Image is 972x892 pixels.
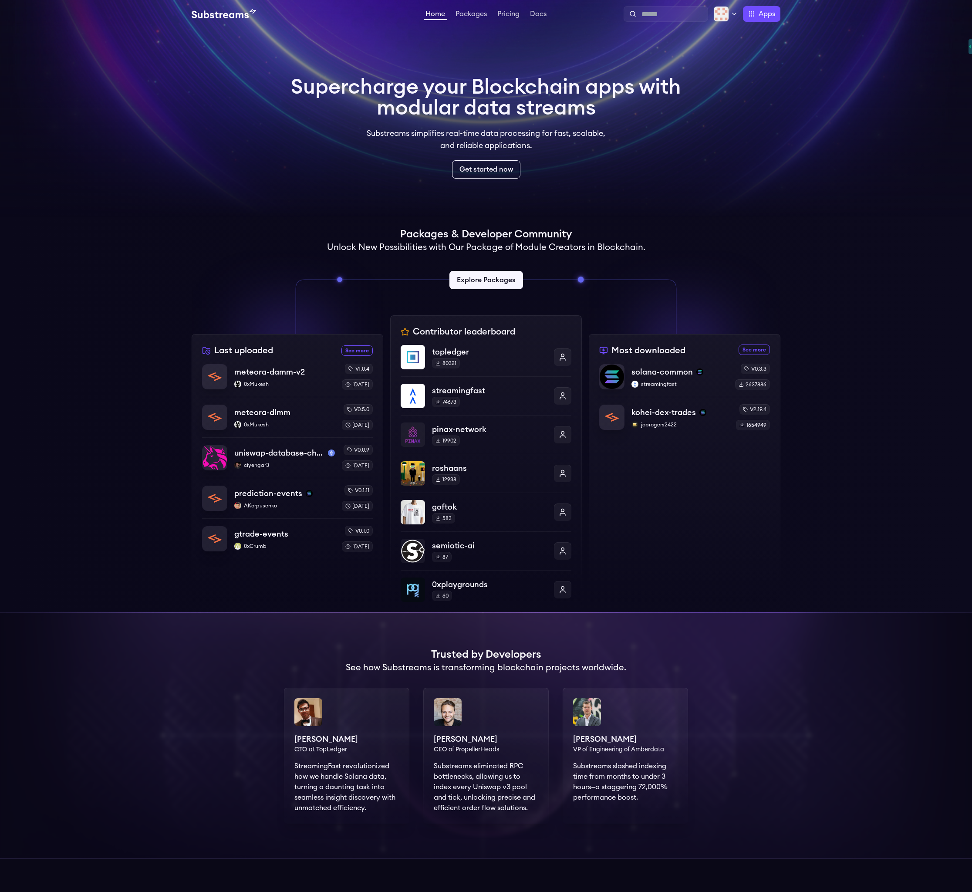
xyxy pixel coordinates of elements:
a: topledgertopledger80321 [401,345,571,376]
img: 0xplaygrounds [401,578,425,602]
a: roshaansroshaans12938 [401,454,571,493]
h2: Unlock New Possibilities with Our Package of Module Creators in Blockchain. [327,241,645,253]
div: 1654949 [736,420,770,430]
a: Docs [528,10,548,19]
a: Get started now [452,160,520,179]
p: 0xplaygrounds [432,578,547,591]
p: solana-common [631,366,693,378]
h1: Supercharge your Blockchain apps with modular data streams [291,77,681,118]
div: 60 [432,591,452,601]
p: streamingfast [631,381,728,388]
p: roshaans [432,462,547,474]
div: v0.3.3 [741,364,770,374]
a: gtrade-eventsgtrade-events0xCrumb0xCrumbv0.1.0[DATE] [202,518,373,552]
div: v0.0.9 [344,445,373,455]
a: Pricing [496,10,521,19]
div: 80321 [432,358,460,368]
img: 0xCrumb [234,543,241,550]
img: Profile [713,6,729,22]
div: 583 [432,513,455,524]
div: v2.19.4 [739,404,770,415]
p: gtrade-events [234,528,288,540]
img: 0xMukesh [234,421,241,428]
p: streamingfast [432,385,547,397]
a: goftokgoftok583 [401,493,571,531]
a: solana-commonsolana-commonsolanastreamingfaststreamingfastv0.3.32637886 [599,364,770,397]
img: solana [306,490,313,497]
img: mainnet [328,449,335,456]
p: 0xMukesh [234,381,335,388]
img: AKorpusenko [234,502,241,509]
p: uniswap-database-changes-mainnet [234,447,324,459]
p: Substreams simplifies real-time data processing for fast, scalable, and reliable applications. [361,127,611,152]
p: AKorpusenko [234,502,335,509]
div: 74673 [432,397,460,407]
a: Home [424,10,447,20]
img: 0xMukesh [234,381,241,388]
p: meteora-dlmm [234,406,290,419]
img: meteora-dlmm [202,405,227,429]
div: [DATE] [342,420,373,430]
a: See more most downloaded packages [739,345,770,355]
img: goftok [401,500,425,524]
img: solana [696,368,703,375]
p: 0xCrumb [234,543,335,550]
img: streamingfast [631,381,638,388]
img: streamingfast [401,384,425,408]
img: ciyengar3 [234,462,241,469]
p: goftok [432,501,547,513]
a: streamingfaststreamingfast74673 [401,376,571,415]
p: meteora-damm-v2 [234,366,305,378]
img: semiotic-ai [401,539,425,563]
img: Substream's logo [192,9,256,19]
p: ciyengar3 [234,462,335,469]
img: prediction-events [202,486,227,510]
div: [DATE] [342,460,373,471]
div: [DATE] [342,541,373,552]
img: roshaans [401,461,425,486]
a: meteora-damm-v2meteora-damm-v20xMukesh0xMukeshv1.0.4[DATE] [202,364,373,397]
a: kohei-dex-tradeskohei-dex-tradessolanajobrogers2422jobrogers2422v2.19.41654949 [599,397,770,430]
img: uniswap-database-changes-mainnet [202,446,227,470]
p: 0xMukesh [234,421,335,428]
a: semiotic-aisemiotic-ai87 [401,531,571,570]
p: jobrogers2422 [631,421,729,428]
img: solana [699,409,706,416]
img: topledger [401,345,425,369]
a: pinax-networkpinax-network19902 [401,415,571,454]
p: topledger [432,346,547,358]
img: solana-common [600,365,624,389]
a: Explore Packages [449,271,523,289]
img: kohei-dex-trades [600,405,624,429]
a: prediction-eventsprediction-eventssolanaAKorpusenkoAKorpusenkov0.1.11[DATE] [202,478,373,518]
img: jobrogers2422 [631,421,638,428]
span: Apps [759,9,775,19]
p: pinax-network [432,423,547,436]
h1: Packages & Developer Community [400,227,572,241]
h2: See how Substreams is transforming blockchain projects worldwide. [346,662,626,674]
div: 87 [432,552,452,562]
img: meteora-damm-v2 [202,365,227,389]
a: See more recently uploaded packages [341,345,373,356]
p: prediction-events [234,487,302,500]
div: [DATE] [342,379,373,390]
a: Packages [454,10,489,19]
div: v0.1.11 [344,485,373,496]
p: kohei-dex-trades [631,406,696,419]
a: meteora-dlmmmeteora-dlmm0xMukesh0xMukeshv0.5.0[DATE] [202,397,373,437]
div: 19902 [432,436,460,446]
div: 12938 [432,474,460,485]
a: 0xplaygrounds0xplaygrounds60 [401,570,571,602]
div: v1.0.4 [345,364,373,374]
div: 2637886 [735,379,770,390]
div: [DATE] [342,501,373,511]
img: gtrade-events [202,527,227,551]
h1: Trusted by Developers [431,648,541,662]
div: v0.1.0 [345,526,373,536]
div: v0.5.0 [344,404,373,415]
p: semiotic-ai [432,540,547,552]
a: uniswap-database-changes-mainnetuniswap-database-changes-mainnetmainnetciyengar3ciyengar3v0.0.9[D... [202,437,373,478]
img: pinax-network [401,422,425,447]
